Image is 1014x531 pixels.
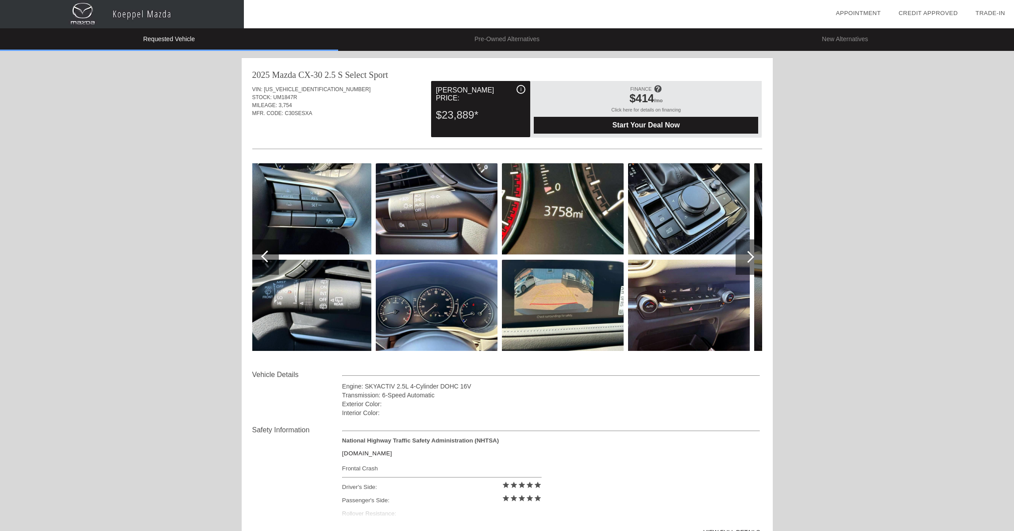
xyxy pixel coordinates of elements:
[342,494,542,507] div: Passenger's Side:
[836,10,881,16] a: Appointment
[342,391,760,400] div: Transmission: 6-Speed Automatic
[754,260,876,351] img: e7056e7e-9af2-4c8f-aeff-f1dfd599aa82.jpg
[376,163,497,254] img: 1992d456-2973-4778-88bc-b785fd1e4e36.jpg
[342,481,542,494] div: Driver's Side:
[534,107,758,117] div: Click here for details on financing
[279,102,292,108] span: 3,754
[342,400,760,408] div: Exterior Color:
[252,123,762,137] div: Quoted on [DATE] 6:46:21 PM
[630,86,652,92] span: FINANCE
[518,481,526,489] i: star
[534,481,542,489] i: star
[436,104,525,127] div: $23,889*
[264,86,370,92] span: [US_VEHICLE_IDENTIFICATION_NUMBER]
[342,408,760,417] div: Interior Color:
[754,163,876,254] img: 40bb7ecb-690f-4ded-9827-1c3c6842273b.jpg
[518,494,526,502] i: star
[502,260,624,351] img: acc34514-8f0c-4e7e-865e-1cf9f106c49d.jpg
[342,450,392,457] a: [DOMAIN_NAME]
[342,437,499,444] strong: National Highway Traffic Safety Administration (NHTSA)
[502,494,510,502] i: star
[538,92,754,107] div: /mo
[252,94,272,100] span: STOCK:
[526,494,534,502] i: star
[252,86,262,92] span: VIN:
[510,481,518,489] i: star
[534,494,542,502] i: star
[436,85,525,104] div: [PERSON_NAME] Price:
[252,369,342,380] div: Vehicle Details
[510,494,518,502] i: star
[376,260,497,351] img: a5a198eb-3699-4ef7-a2d8-a662049b5bbd.jpg
[338,28,676,51] li: Pre-Owned Alternatives
[628,163,750,254] img: 0f8c2956-09f3-4141-9cf9-d247236587c5.jpg
[676,28,1014,51] li: New Alternatives
[273,94,297,100] span: UM1847R
[250,260,371,351] img: f249917f-9a35-4316-8af0-cca6f0716d23.jpg
[285,110,312,116] span: C30SESXA
[250,163,371,254] img: 8f5bc138-f419-4729-b979-95fc740c596d.jpg
[502,163,624,254] img: b9dee901-a3dd-496e-b4b4-c944797dbf4e.jpg
[342,382,760,391] div: Engine: SKYACTIV 2.5L 4-Cylinder DOHC 16V
[628,260,750,351] img: 35689721-ac5d-425d-8794-51393e3f0d13.jpg
[252,425,342,435] div: Safety Information
[898,10,958,16] a: Credit Approved
[545,121,747,129] span: Start Your Deal Now
[252,110,284,116] span: MFR. CODE:
[526,481,534,489] i: star
[252,69,323,81] div: 2025 Mazda CX-30
[520,86,522,92] span: i
[629,92,654,104] span: $414
[252,102,278,108] span: MILEAGE:
[502,481,510,489] i: star
[324,69,388,81] div: 2.5 S Select Sport
[342,463,542,474] div: Frontal Crash
[975,10,1005,16] a: Trade-In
